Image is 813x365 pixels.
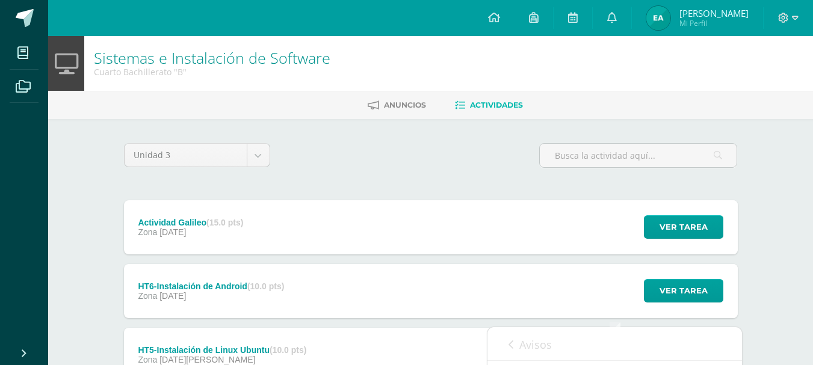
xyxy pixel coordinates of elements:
[384,100,426,109] span: Anuncios
[540,144,737,167] input: Busca la actividad aquí...
[138,218,243,227] div: Actividad Galileo
[660,216,708,238] span: Ver tarea
[125,144,270,167] a: Unidad 3
[679,18,749,28] span: Mi Perfil
[455,96,523,115] a: Actividades
[138,227,157,237] span: Zona
[94,48,330,68] a: Sistemas e Instalación de Software
[368,96,426,115] a: Anuncios
[644,279,723,302] button: Ver tarea
[644,215,723,239] button: Ver tarea
[270,345,306,355] strong: (10.0 pts)
[470,100,523,109] span: Actividades
[247,281,284,291] strong: (10.0 pts)
[94,66,330,78] div: Cuarto Bachillerato 'B'
[159,355,255,364] span: [DATE][PERSON_NAME]
[679,7,749,19] span: [PERSON_NAME]
[138,281,284,291] div: HT6-Instalación de Android
[159,291,186,301] span: [DATE]
[646,6,670,30] img: c1bcb6864882dc5bb1dafdcee22773f2.png
[660,280,708,302] span: Ver tarea
[134,144,238,167] span: Unidad 3
[138,291,157,301] span: Zona
[519,337,552,352] span: Avisos
[159,227,186,237] span: [DATE]
[138,355,157,364] span: Zona
[206,218,243,227] strong: (15.0 pts)
[138,345,306,355] div: HT5-Instalación de Linux Ubuntu
[94,49,330,66] h1: Sistemas e Instalación de Software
